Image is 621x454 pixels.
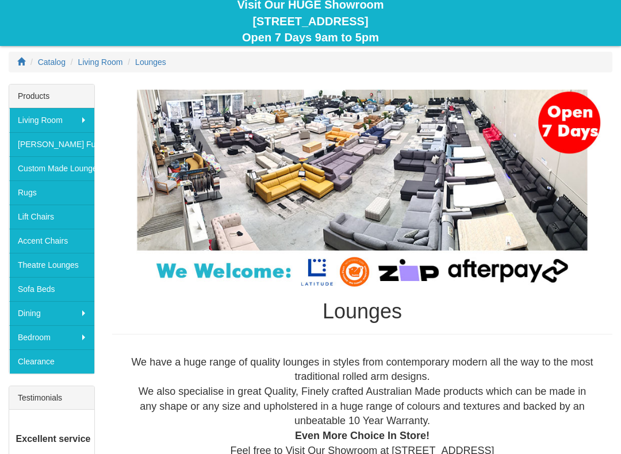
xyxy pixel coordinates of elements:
h1: Lounges [112,300,612,323]
a: Catalog [38,57,66,67]
a: Custom Made Lounges [9,156,94,180]
a: Living Room [78,57,123,67]
a: Dining [9,301,94,325]
a: Living Room [9,108,94,132]
a: Clearance [9,349,94,374]
img: Lounges [112,90,612,288]
b: Excellent service [16,434,91,444]
b: Even More Choice In Store! [295,430,430,441]
a: [PERSON_NAME] Furniture [9,132,94,156]
a: Rugs [9,180,94,205]
a: Accent Chairs [9,229,94,253]
a: Lift Chairs [9,205,94,229]
a: Sofa Beds [9,277,94,301]
a: Bedroom [9,325,94,349]
div: Products [9,84,94,108]
div: Testimonials [9,386,94,410]
a: Lounges [135,57,166,67]
a: Theatre Lounges [9,253,94,277]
